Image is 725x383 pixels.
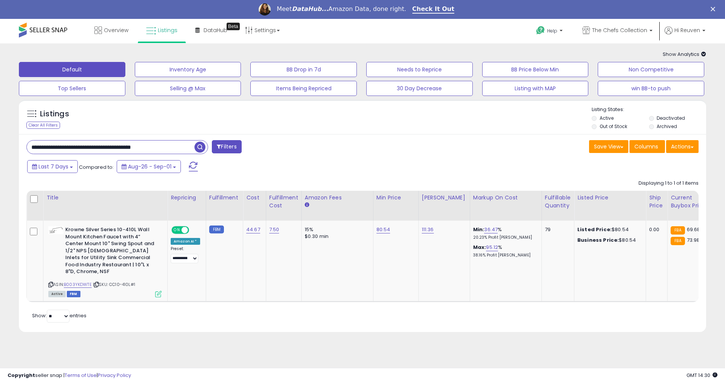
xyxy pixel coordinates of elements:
[48,291,66,297] span: All listings currently available for purchase on Amazon
[649,226,662,233] div: 0.00
[671,237,685,245] small: FBA
[305,202,309,208] small: Amazon Fees.
[536,26,545,35] i: Get Help
[634,143,658,150] span: Columns
[48,226,162,297] div: ASIN:
[482,81,589,96] button: Listing with MAP
[470,191,541,221] th: The percentage added to the cost of goods (COGS) that forms the calculator for Min & Max prices.
[135,62,241,77] button: Inventory Age
[484,226,498,233] a: 36.47
[671,194,710,210] div: Current Buybox Price
[188,227,200,233] span: OFF
[32,312,86,319] span: Show: entries
[246,194,263,202] div: Cost
[246,226,260,233] a: 44.67
[657,123,677,130] label: Archived
[629,140,665,153] button: Columns
[649,194,664,210] div: Ship Price
[412,5,455,14] a: Check It Out
[172,227,182,233] span: ON
[227,23,240,30] div: Tooltip anchor
[128,163,171,170] span: Aug-26 - Sep-01
[589,140,628,153] button: Save View
[40,109,69,119] h5: Listings
[171,238,200,245] div: Amazon AI *
[545,226,568,233] div: 79
[204,26,227,34] span: DataHub
[366,81,473,96] button: 30 Day Decrease
[657,115,685,121] label: Deactivated
[666,140,699,153] button: Actions
[65,226,157,277] b: Krowne Silver Series 10-410L Wall Mount Kitchen Faucet with 4” Center Mount 10" Swing Spout and 1...
[422,226,434,233] a: 111.36
[19,62,125,77] button: Default
[473,244,536,258] div: %
[259,3,271,15] img: Profile image for Georgie
[473,253,536,258] p: 38.16% Profit [PERSON_NAME]
[209,194,240,202] div: Fulfillment
[592,106,706,113] p: Listing States:
[482,62,589,77] button: BB Price Below Min
[305,194,370,202] div: Amazon Fees
[530,20,570,43] a: Help
[158,26,177,34] span: Listings
[486,244,498,251] a: 95.12
[577,194,643,202] div: Listed Price
[473,244,486,251] b: Max:
[545,194,571,210] div: Fulfillable Quantity
[209,225,224,233] small: FBM
[89,19,134,42] a: Overview
[46,194,164,202] div: Title
[292,5,329,12] i: DataHub...
[577,226,612,233] b: Listed Price:
[171,194,203,202] div: Repricing
[269,194,298,210] div: Fulfillment Cost
[473,194,538,202] div: Markup on Cost
[19,81,125,96] button: Top Sellers
[250,62,357,77] button: BB Drop in 7d
[190,19,233,42] a: DataHub
[140,19,183,42] a: Listings
[577,237,640,244] div: $80.54
[305,226,367,233] div: 15%
[422,194,467,202] div: [PERSON_NAME]
[473,226,484,233] b: Min:
[305,233,367,240] div: $0.30 min
[577,19,658,43] a: The Chefs Collection
[117,160,181,173] button: Aug-26 - Sep-01
[79,164,114,171] span: Compared to:
[93,281,135,287] span: | SKU: CC10-410L#1
[212,140,241,153] button: Filters
[366,62,473,77] button: Needs to Reprice
[376,226,390,233] a: 80.54
[577,226,640,233] div: $80.54
[473,235,536,240] p: 20.23% Profit [PERSON_NAME]
[577,236,619,244] b: Business Price:
[473,226,536,240] div: %
[171,246,200,263] div: Preset:
[598,62,704,77] button: Non Competitive
[239,19,285,42] a: Settings
[598,81,704,96] button: win BB-to push
[64,281,92,288] a: B003YKDWTE
[674,26,700,34] span: Hi Reuven
[48,226,63,234] img: 31uCrid06CL._SL40_.jpg
[687,226,700,233] span: 69.68
[547,28,557,34] span: Help
[250,81,357,96] button: Items Being Repriced
[600,115,614,121] label: Active
[665,26,705,43] a: Hi Reuven
[26,122,60,129] div: Clear All Filters
[269,226,279,233] a: 7.50
[592,26,647,34] span: The Chefs Collection
[376,194,415,202] div: Min Price
[687,236,700,244] span: 73.98
[27,160,78,173] button: Last 7 Days
[277,5,406,13] div: Meet Amazon Data, done right.
[39,163,68,170] span: Last 7 Days
[639,180,699,187] div: Displaying 1 to 1 of 1 items
[711,7,718,11] div: Close
[671,226,685,235] small: FBA
[135,81,241,96] button: Selling @ Max
[67,291,80,297] span: FBM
